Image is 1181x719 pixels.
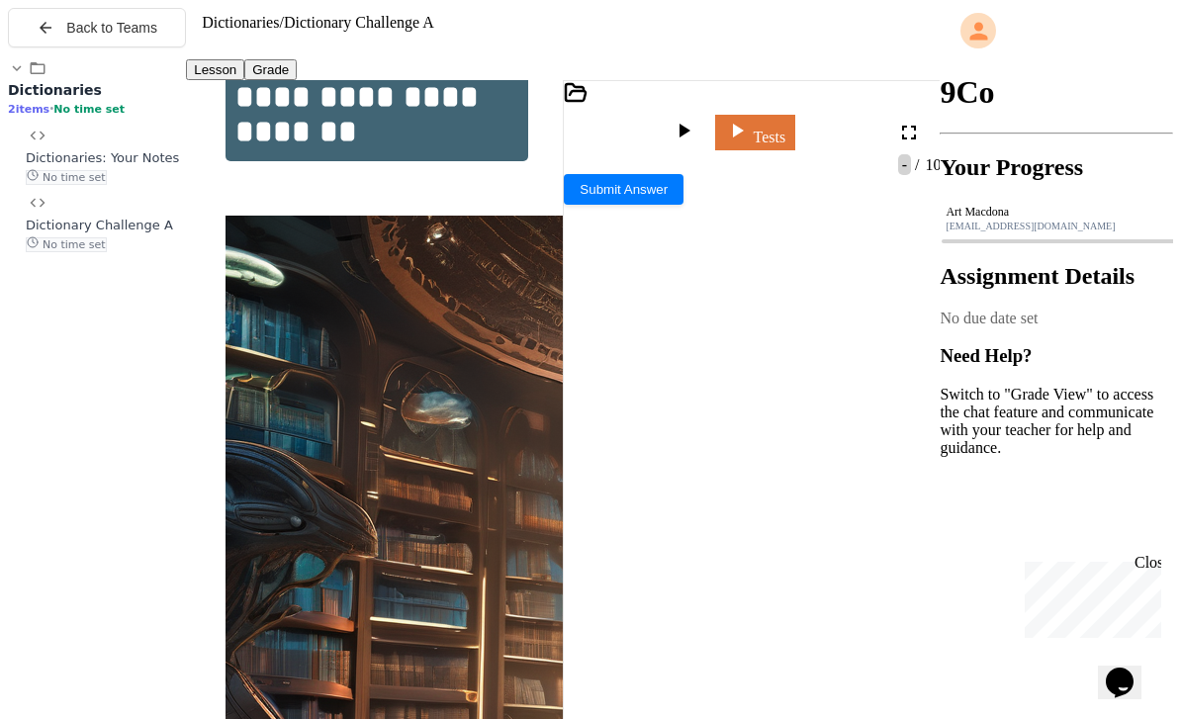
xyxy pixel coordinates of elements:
[715,115,796,150] a: Tests
[244,59,297,80] button: Grade
[26,237,107,252] span: No time set
[26,218,173,232] span: Dictionary Challenge A
[1098,640,1161,699] iframe: chat widget
[66,20,157,36] span: Back to Teams
[53,103,125,116] span: No time set
[564,174,683,205] button: Submit Answer
[8,82,102,98] span: Dictionaries
[202,14,279,31] span: Dictionaries
[284,14,434,31] span: Dictionary Challenge A
[186,59,244,80] button: Lesson
[940,310,1173,327] div: No due date set
[580,182,668,197] span: Submit Answer
[8,103,49,116] span: 2 items
[49,102,53,116] span: •
[915,156,919,173] span: /
[946,221,1167,231] div: [EMAIL_ADDRESS][DOMAIN_NAME]
[940,8,1173,53] div: My Account
[940,74,1173,111] h1: 9Co
[940,345,1173,367] h3: Need Help?
[8,8,136,126] div: Chat with us now!Close
[26,170,107,185] span: No time set
[946,205,1167,220] div: Art Macdona
[921,156,941,173] span: 10
[940,154,1173,181] h2: Your Progress
[1017,554,1161,638] iframe: chat widget
[8,8,186,47] button: Back to Teams
[26,150,179,165] span: Dictionaries: Your Notes
[279,14,283,31] span: /
[898,154,911,175] span: -
[940,263,1173,290] h2: Assignment Details
[940,386,1173,457] p: Switch to "Grade View" to access the chat feature and communicate with your teacher for help and ...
